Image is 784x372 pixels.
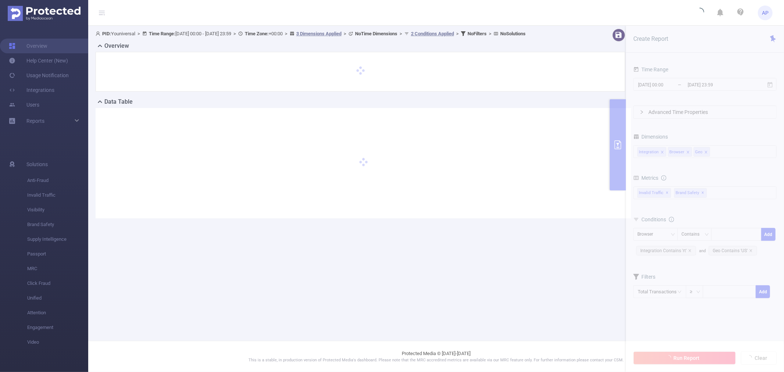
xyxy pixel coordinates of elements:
b: Time Range: [149,31,175,36]
span: Brand Safety [27,217,88,232]
span: Invalid Traffic [27,188,88,203]
h2: Overview [104,42,129,50]
span: > [487,31,494,36]
b: No Filters [468,31,487,36]
span: > [283,31,290,36]
span: Click Fraud [27,276,88,291]
b: No Solutions [500,31,526,36]
span: Engagement [27,320,88,335]
a: Users [9,97,39,112]
span: > [135,31,142,36]
a: Reports [26,114,44,128]
img: Protected Media [8,6,80,21]
span: Solutions [26,157,48,172]
span: Attention [27,305,88,320]
i: icon: loading [695,8,704,18]
a: Usage Notification [9,68,69,83]
span: > [397,31,404,36]
u: 2 Conditions Applied [411,31,454,36]
span: MRC [27,261,88,276]
span: AP [762,6,769,20]
span: Unified [27,291,88,305]
span: Youniversal [DATE] 00:00 - [DATE] 23:59 +00:00 [96,31,526,36]
span: Video [27,335,88,350]
i: icon: user [96,31,102,36]
span: Reports [26,118,44,124]
span: > [454,31,461,36]
span: > [341,31,348,36]
span: > [231,31,238,36]
a: Help Center (New) [9,53,68,68]
span: Visibility [27,203,88,217]
a: Overview [9,39,47,53]
b: No Time Dimensions [355,31,397,36]
a: Integrations [9,83,54,97]
u: 3 Dimensions Applied [296,31,341,36]
p: This is a stable, in production version of Protected Media's dashboard. Please note that the MRC ... [107,357,766,364]
span: Supply Intelligence [27,232,88,247]
footer: Protected Media © [DATE]-[DATE] [88,341,784,372]
span: Anti-Fraud [27,173,88,188]
span: Passport [27,247,88,261]
h2: Data Table [104,97,133,106]
b: Time Zone: [245,31,269,36]
b: PID: [102,31,111,36]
